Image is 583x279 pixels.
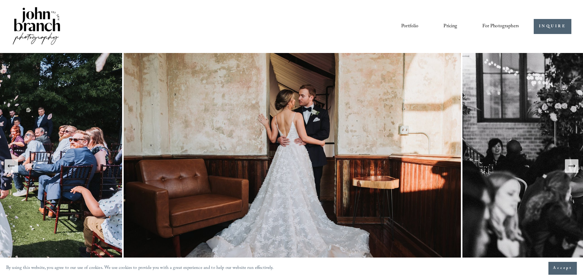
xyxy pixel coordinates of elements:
a: INQUIRE [534,19,571,34]
img: Raleigh Wedding Photographer [124,53,462,279]
button: Next Slide [565,159,578,173]
button: Previous Slide [5,159,18,173]
span: Accept [553,265,572,271]
p: By using this website, you agree to our use of cookies. We use cookies to provide you with a grea... [6,264,274,273]
a: Portfolio [401,21,418,32]
a: folder dropdown [482,21,519,32]
button: Accept [548,262,577,275]
img: John Branch IV Photography [12,6,61,47]
span: For Photographers [482,22,519,31]
a: Pricing [443,21,457,32]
